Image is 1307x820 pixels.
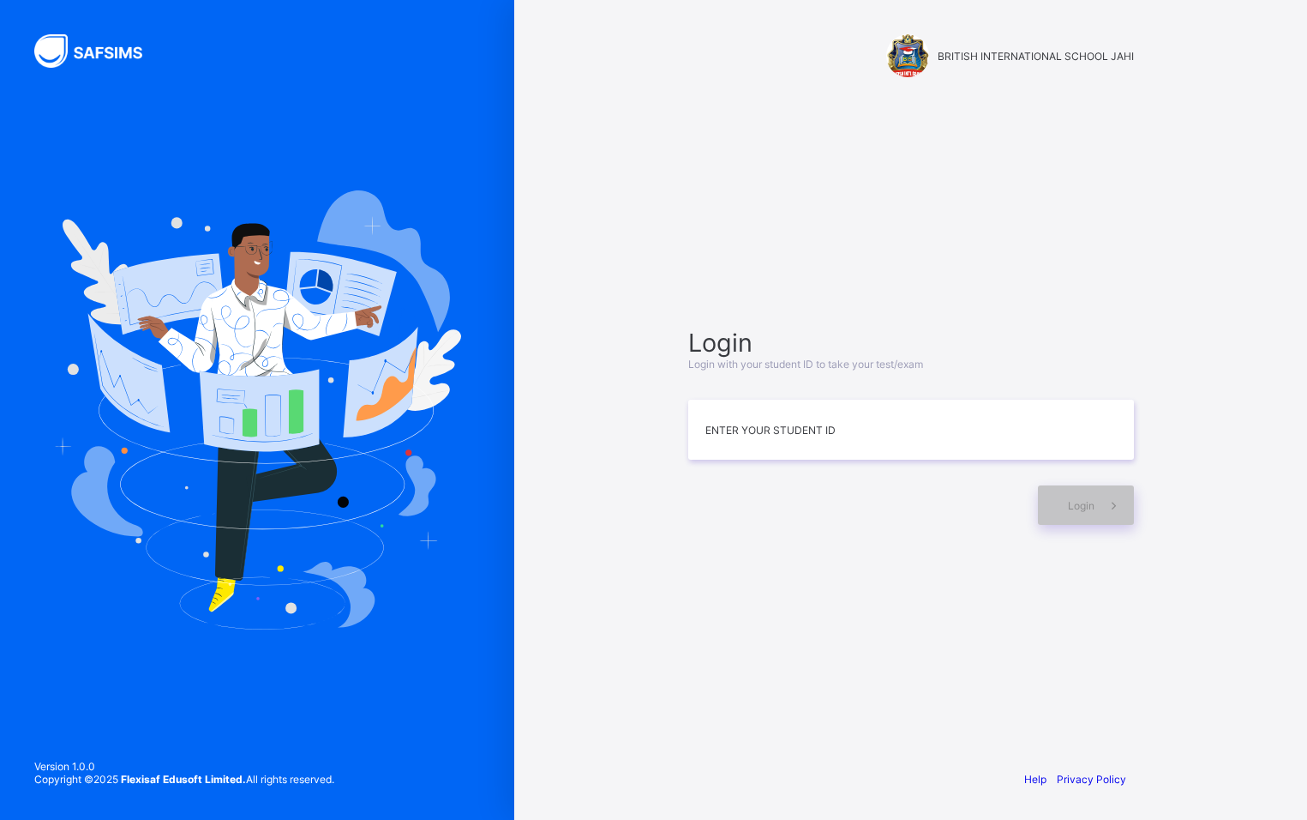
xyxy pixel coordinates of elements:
a: Help [1024,773,1046,786]
a: Privacy Policy [1057,773,1126,786]
img: SAFSIMS Logo [34,34,163,68]
strong: Flexisaf Edusoft Limited. [121,773,246,786]
img: Hero Image [53,190,461,630]
span: Copyright © 2025 All rights reserved. [34,773,334,786]
span: Login [688,328,1134,358]
span: Version 1.0.0 [34,760,334,773]
span: Login with your student ID to take your test/exam [688,358,923,371]
span: BRITISH INTERNATIONAL SCHOOL JAHI [938,50,1134,63]
span: Login [1068,499,1094,512]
